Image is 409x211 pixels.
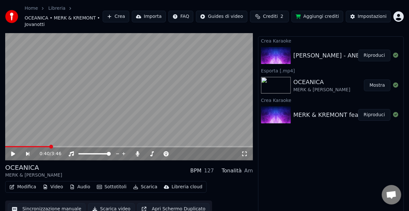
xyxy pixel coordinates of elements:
button: Modifica [7,182,39,192]
div: OCEANICA [293,78,350,87]
div: / [40,151,55,157]
button: Video [40,182,66,192]
button: Audio [67,182,93,192]
button: Crea [103,11,129,22]
button: Sottotitoli [94,182,129,192]
div: Impostazioni [358,13,387,20]
div: Crea Karaoke [258,37,403,44]
span: Crediti [263,13,278,20]
div: Tonalità [222,167,242,175]
a: Aprire la chat [382,185,401,205]
div: Crea Karaoke [258,96,403,104]
div: MERK & [PERSON_NAME] [5,172,62,179]
span: 2 [280,13,283,20]
div: [PERSON_NAME] - ANEMA E CORE [293,51,392,60]
div: Esporta [.mp4] [258,67,403,74]
button: FAQ [168,11,193,22]
button: Importa [132,11,166,22]
button: Mostra [364,80,391,91]
span: 0:40 [40,151,50,157]
div: Libreria cloud [172,184,202,190]
span: OCEANICA • MERK & KREMONT • Jovanotti [25,15,103,28]
button: Impostazioni [346,11,391,22]
div: BPM [190,167,201,175]
button: Guides di video [196,11,247,22]
a: Home [25,5,38,12]
img: youka [5,10,18,23]
div: OCEANICA [5,163,62,172]
div: 127 [204,167,214,175]
button: Riproduci [358,109,391,121]
button: Scarica [131,182,160,192]
button: Crediti2 [250,11,289,22]
button: Riproduci [358,50,391,61]
nav: breadcrumb [25,5,103,28]
span: 3:46 [51,151,61,157]
div: Am [244,167,253,175]
button: Aggiungi crediti [291,11,343,22]
a: Libreria [48,5,65,12]
div: MERK & [PERSON_NAME] [293,87,350,93]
